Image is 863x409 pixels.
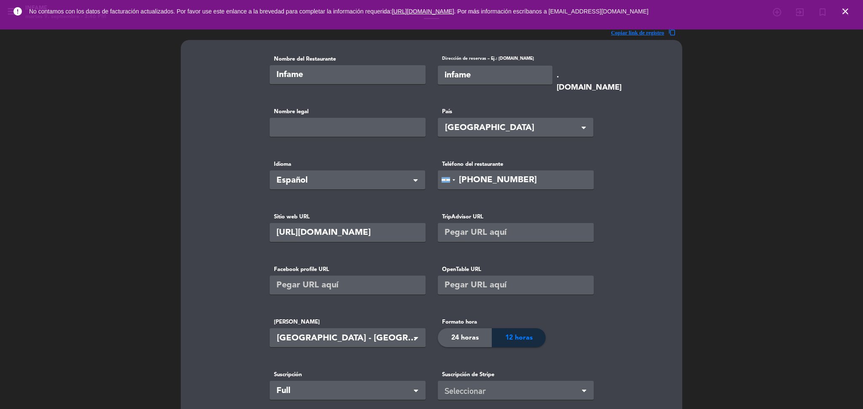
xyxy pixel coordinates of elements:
[451,332,479,343] span: 24 horas
[438,265,593,274] label: OpenTable URL
[276,174,412,188] span: Español
[438,223,594,242] input: Pegar URL aquí
[438,212,593,221] label: TripAdvisor URL
[270,276,426,295] input: Pegar URL aquí
[270,318,426,327] label: [PERSON_NAME]
[392,8,454,15] a: [URL][DOMAIN_NAME]
[611,28,664,37] span: Copiar link de registro
[840,6,850,16] i: close
[445,121,589,135] span: [GEOGRAPHIC_DATA]
[557,69,622,94] span: .[DOMAIN_NAME]
[270,65,426,84] input: La Cocina California
[505,332,533,343] span: 12 horas
[29,8,649,15] span: No contamos con los datos de facturación actualizados. Por favor use este enlance a la brevedad p...
[270,55,425,64] label: Nombre del Restaurante
[438,170,594,189] input: Teléfono
[445,384,580,398] div: Seleccionar
[270,107,425,116] label: Nombre legal
[438,370,594,379] label: Suscripción de Stripe
[270,223,426,242] input: https://lacocina-california.com
[270,370,426,379] label: Suscripción
[438,66,552,85] input: lacocina-california
[276,384,412,398] span: Full
[438,171,458,189] div: Argentina: +54
[270,160,425,169] label: Idioma
[438,55,552,64] label: Dirección de reservas – Ej.: [DOMAIN_NAME]
[438,160,593,169] label: Teléfono del restaurante
[438,318,546,327] label: Formato hora
[270,212,425,221] label: Sitio web URL
[277,332,421,345] span: [GEOGRAPHIC_DATA] - [GEOGRAPHIC_DATA]
[454,8,649,15] a: . Por más información escríbanos a [EMAIL_ADDRESS][DOMAIN_NAME]
[668,28,676,37] span: content_copy
[270,265,425,274] label: Facebook profile URL
[438,107,593,116] label: País
[13,6,23,16] i: error
[438,276,594,295] input: Pegar URL aquí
